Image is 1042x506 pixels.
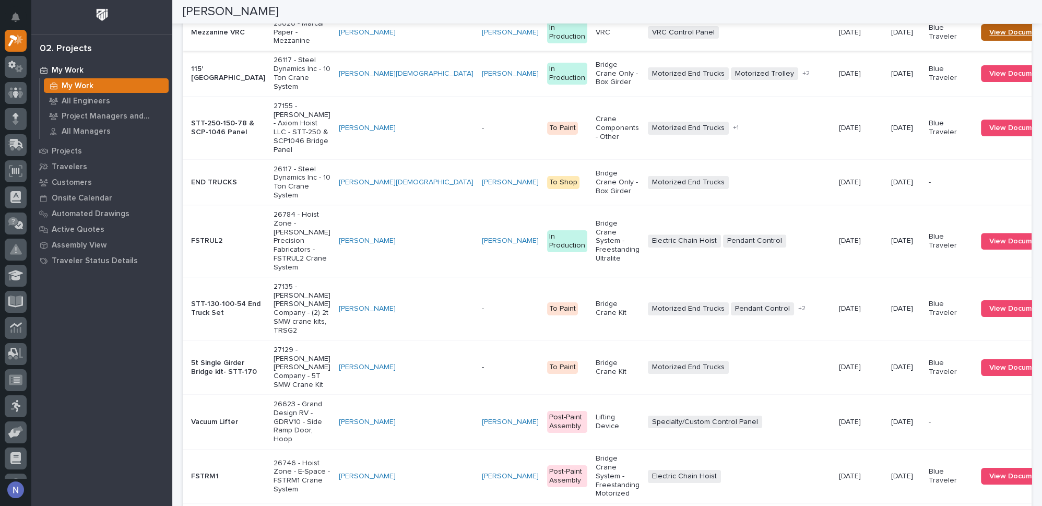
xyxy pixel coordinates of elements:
a: [PERSON_NAME] [339,363,396,372]
p: 115' [GEOGRAPHIC_DATA] [191,65,265,83]
a: [PERSON_NAME] [482,28,539,37]
p: Onsite Calendar [52,194,112,203]
div: Post-Paint Assembly [547,465,587,487]
a: [PERSON_NAME] [482,237,539,245]
p: [DATE] [891,124,920,133]
span: VRC Control Panel [648,26,719,39]
p: Bridge Crane System - Freestanding Motorized [596,454,640,498]
p: All Managers [62,127,111,136]
p: Active Quotes [52,225,104,234]
p: [DATE] [839,234,863,245]
p: 27155 - [PERSON_NAME] - Axiom Hoist LLC - STT-250 & SCP1046 Bridge Panel [274,102,330,155]
h2: [PERSON_NAME] [183,4,279,19]
p: [DATE] [839,122,863,133]
a: [PERSON_NAME][DEMOGRAPHIC_DATA] [339,69,473,78]
button: Notifications [5,6,27,28]
p: Blue Traveler [929,232,973,250]
p: - [482,124,539,133]
span: Motorized End Trucks [648,302,729,315]
span: + 1 [733,125,739,131]
p: Crane Components - Other [596,115,640,141]
span: Motorized End Trucks [648,361,729,374]
span: Motorized End Trucks [648,176,729,189]
div: 02. Projects [40,43,92,55]
p: [DATE] [891,304,920,313]
p: [DATE] [839,26,863,37]
p: - [929,178,973,187]
p: 26784 - Hoist Zone - [PERSON_NAME] Precision Fabricators - FSTRUL2 Crane System [274,210,330,272]
a: Project Managers and Engineers [40,109,172,123]
div: To Shop [547,176,579,189]
a: [PERSON_NAME] [482,472,539,481]
span: Pendant Control [723,234,786,248]
p: 5t Single Girder Bridge kit- STT-170 [191,359,265,376]
p: VRC [596,28,640,37]
p: Automated Drawings [52,209,129,219]
span: Motorized Trolley [731,67,798,80]
p: Assembly View [52,241,106,250]
p: Vacuum Lifter [191,418,265,427]
p: STT-250-150-78 & SCP-1046 Panel [191,119,265,137]
span: + 2 [798,305,806,312]
p: FSTRM1 [191,472,265,481]
p: Mezzanine VRC [191,28,265,37]
p: 26117 - Steel Dynamics Inc - 10 Ton Crane System [274,56,330,91]
p: 27135 - [PERSON_NAME] [PERSON_NAME] Company - (2) 2t SMW crane kits, TRSG2 [274,283,330,335]
div: Post-Paint Assembly [547,411,587,433]
a: Traveler Status Details [31,253,172,268]
a: Projects [31,143,172,159]
p: STT-130-100-54 End Truck Set [191,300,265,317]
p: 26117 - Steel Dynamics Inc - 10 Ton Crane System [274,165,330,200]
a: Onsite Calendar [31,190,172,206]
a: [PERSON_NAME] [482,418,539,427]
div: To Paint [547,302,578,315]
p: Blue Traveler [929,23,973,41]
p: Bridge Crane Only - Box Girder [596,61,640,87]
p: [DATE] [891,237,920,245]
p: Traveler Status Details [52,256,138,266]
a: [PERSON_NAME] [339,237,396,245]
span: Electric Chain Hoist [648,470,721,483]
p: Travelers [52,162,87,172]
p: [DATE] [839,176,863,187]
p: [DATE] [891,472,920,481]
p: Projects [52,147,82,156]
a: Active Quotes [31,221,172,237]
p: - [482,304,539,313]
span: Specialty/Custom Control Panel [648,416,762,429]
p: 26623 - Grand Design RV - GDRV10 - Side Ramp Door, Hoop [274,400,330,444]
div: In Production [547,21,587,43]
p: Blue Traveler [929,467,973,485]
p: Blue Traveler [929,300,973,317]
p: - [929,418,973,427]
p: Customers [52,178,92,187]
p: 26746 - Hoist Zone - E-Space - FSTRM1 Crane System [274,459,330,494]
a: [PERSON_NAME] [339,304,396,313]
span: Electric Chain Hoist [648,234,721,248]
p: Blue Traveler [929,119,973,137]
p: [DATE] [891,178,920,187]
p: Project Managers and Engineers [62,112,164,121]
p: All Engineers [62,97,110,106]
p: Bridge Crane Only - Box Girder [596,169,640,195]
a: All Engineers [40,93,172,108]
p: [DATE] [839,361,863,372]
p: FSTRUL2 [191,237,265,245]
p: Blue Traveler [929,65,973,83]
a: [PERSON_NAME] [482,69,539,78]
a: [PERSON_NAME][DEMOGRAPHIC_DATA] [339,178,473,187]
div: In Production [547,230,587,252]
p: - [482,363,539,372]
span: + 2 [802,70,810,77]
a: [PERSON_NAME] [339,472,396,481]
p: 27129 - [PERSON_NAME] [PERSON_NAME] Company - 5T SMW Crane Kit [274,346,330,390]
p: END TRUCKS [191,178,265,187]
p: Bridge Crane Kit [596,300,640,317]
p: [DATE] [839,416,863,427]
img: Workspace Logo [92,5,112,25]
p: [DATE] [839,470,863,481]
div: In Production [547,63,587,85]
a: Travelers [31,159,172,174]
p: My Work [52,66,84,75]
p: [DATE] [891,69,920,78]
